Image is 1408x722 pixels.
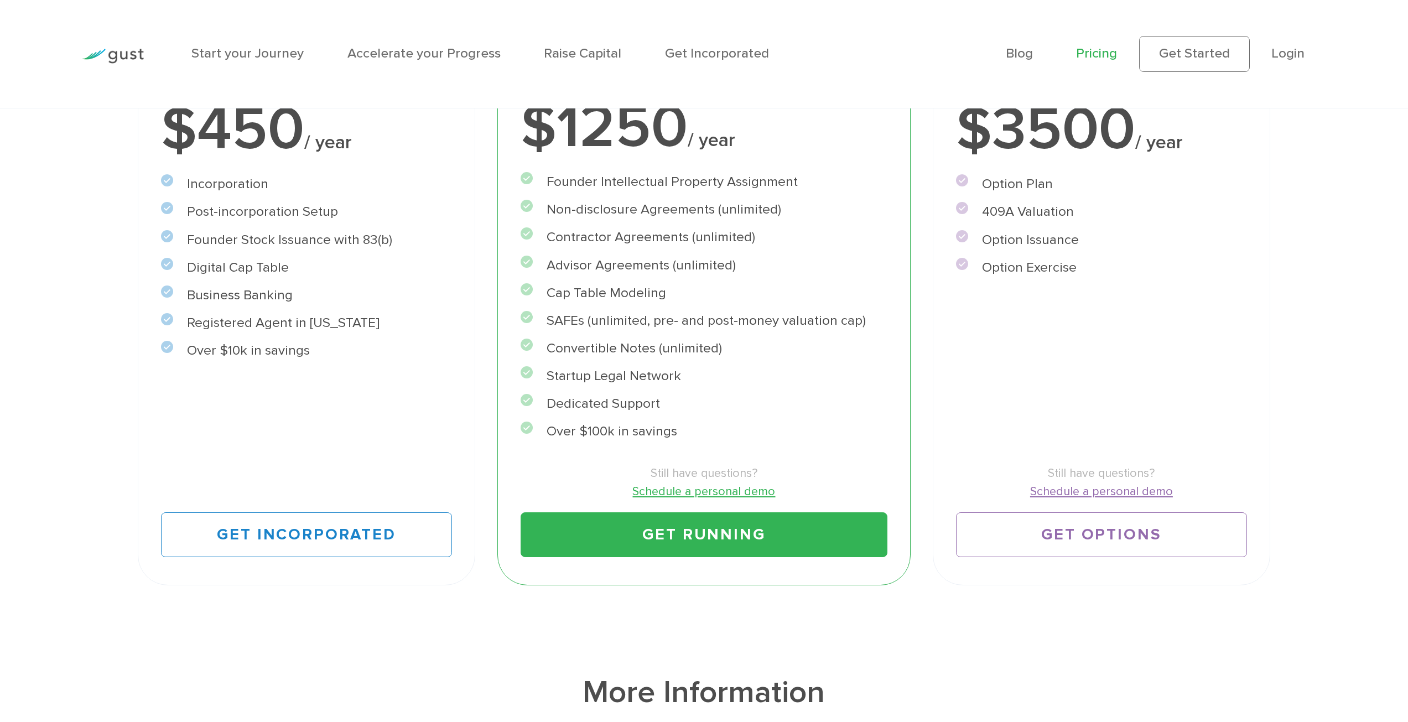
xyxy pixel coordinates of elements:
li: Founder Intellectual Property Assignment [521,172,887,193]
a: Schedule a personal demo [956,482,1247,500]
li: Startup Legal Network [521,366,887,387]
a: Raise Capital [544,45,621,61]
span: Still have questions? [956,464,1247,482]
li: Over $10k in savings [161,341,452,361]
li: Over $100k in savings [521,422,887,442]
span: / year [1135,131,1183,154]
li: Digital Cap Table [161,258,452,278]
li: 409A Valuation [956,202,1247,222]
a: Pricing [1076,45,1117,61]
a: Start your Journey [191,45,304,61]
li: SAFEs (unlimited, pre- and post-money valuation cap) [521,311,887,331]
a: Get Running [521,512,887,557]
a: Accelerate your Progress [347,45,501,61]
a: Schedule a personal demo [521,482,887,500]
a: Login [1271,45,1305,61]
li: Post-incorporation Setup [161,202,452,222]
li: Registered Agent in [US_STATE] [161,313,452,334]
li: Convertible Notes (unlimited) [521,339,887,359]
span: / year [304,131,352,154]
li: Incorporation [161,174,452,195]
li: Contractor Agreements (unlimited) [521,227,887,248]
li: Dedicated Support [521,394,887,414]
div: $1250 [521,97,887,157]
a: Get Incorporated [161,512,452,557]
li: Founder Stock Issuance with 83(b) [161,230,452,251]
img: Gust Logo [82,49,144,64]
li: Option Plan [956,174,1247,195]
li: Non-disclosure Agreements (unlimited) [521,200,887,220]
a: Blog [1006,45,1033,61]
span: Still have questions? [521,464,887,482]
li: Cap Table Modeling [521,283,887,304]
li: Option Issuance [956,230,1247,251]
li: Option Exercise [956,258,1247,278]
h1: More Information [138,672,1270,714]
span: / year [688,129,735,152]
div: $450 [161,100,452,159]
a: Get Started [1139,36,1250,71]
a: Get Incorporated [665,45,769,61]
li: Business Banking [161,285,452,306]
a: Get Options [956,512,1247,557]
div: $3500 [956,100,1247,159]
li: Advisor Agreements (unlimited) [521,256,887,276]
